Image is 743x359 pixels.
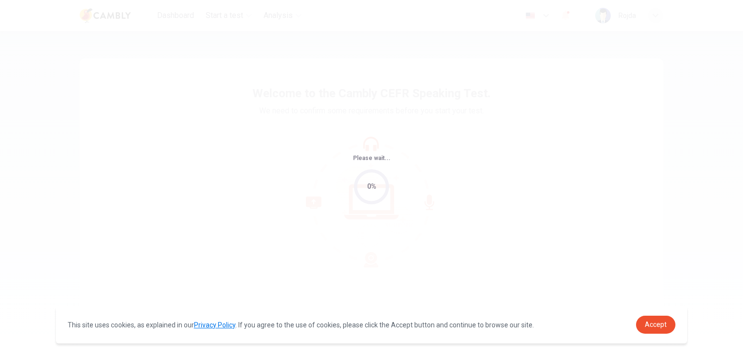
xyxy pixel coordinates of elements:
span: Please wait... [353,155,390,162]
span: Accept [645,321,667,328]
div: cookieconsent [56,306,688,343]
a: Privacy Policy [194,321,235,329]
div: 0% [367,181,376,192]
span: This site uses cookies, as explained in our . If you agree to the use of cookies, please click th... [68,321,534,329]
a: dismiss cookie message [636,316,675,334]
